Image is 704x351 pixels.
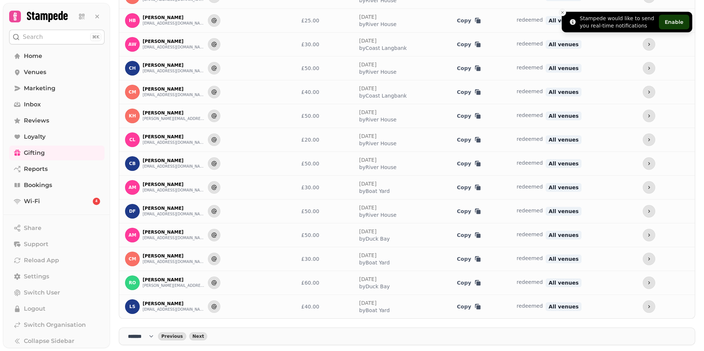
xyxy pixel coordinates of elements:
span: Inbox [24,100,41,109]
button: [EMAIL_ADDRESS][DOMAIN_NAME] [143,92,205,98]
div: £50.00 [301,65,348,72]
span: Support [24,240,48,249]
span: Reload App [24,256,59,265]
button: Copy [457,136,481,143]
p: [PERSON_NAME] [143,301,205,307]
p: [PERSON_NAME] [143,229,205,235]
span: All venues [546,16,582,25]
nav: Pagination [119,328,695,345]
button: Copy [457,208,481,215]
a: [DATE] [359,62,377,67]
button: Send to [208,181,220,194]
a: [DATE] [359,38,377,44]
button: more [643,110,655,122]
span: by Coast Langbank [359,44,407,52]
span: redeemed [517,112,543,118]
button: Collapse Sidebar [9,334,104,348]
p: [PERSON_NAME] [143,205,205,211]
span: HB [129,18,136,23]
span: Settings [24,272,49,281]
span: AM [128,185,136,190]
button: Send to [208,86,220,98]
span: Venues [24,68,46,77]
button: [PERSON_NAME][EMAIL_ADDRESS][DOMAIN_NAME] [143,283,205,289]
button: Support [9,237,104,252]
button: [PERSON_NAME][EMAIL_ADDRESS][DOMAIN_NAME] [143,116,205,122]
span: redeemed [517,184,543,190]
span: Logout [24,304,45,313]
span: redeemed [517,88,543,94]
button: [EMAIL_ADDRESS][DOMAIN_NAME] [143,211,205,217]
div: £30.00 [301,41,348,48]
div: £60.00 [301,279,348,286]
button: Send to [208,253,220,265]
a: [DATE] [359,133,377,139]
span: CL [129,137,135,142]
button: more [643,181,655,194]
button: Copy [457,279,481,286]
span: All venues [546,231,582,240]
button: more [643,229,655,241]
div: ⌘K [90,33,101,41]
a: [DATE] [359,228,377,234]
button: Send to [208,62,220,74]
p: Search [23,33,43,41]
a: Home [9,49,104,63]
span: All venues [546,302,582,311]
span: DF [129,209,136,214]
span: CM [129,256,136,262]
span: CM [129,89,136,95]
button: [EMAIL_ADDRESS][DOMAIN_NAME] [143,259,205,265]
button: Copy [457,160,481,167]
button: Logout [9,301,104,316]
span: redeemed [517,160,543,166]
div: £25.00 [301,17,348,24]
p: [PERSON_NAME] [143,15,205,21]
button: Copy [457,112,481,120]
a: [DATE] [359,109,377,115]
span: Collapse Sidebar [24,337,74,345]
span: CH [129,66,136,71]
a: Marketing [9,81,104,96]
button: Search⌘K [9,30,104,44]
span: Loyalty [24,132,45,141]
span: Switch User [24,288,60,297]
button: Switch User [9,285,104,300]
span: All venues [546,159,582,168]
span: RO [129,280,136,285]
a: Bookings [9,178,104,193]
a: [DATE] [359,300,377,306]
a: Gifting [9,146,104,160]
span: All venues [546,255,582,263]
span: KH [129,113,136,118]
span: Reviews [24,116,49,125]
span: by Boat Yard [359,307,390,314]
button: Send to [208,229,220,241]
button: [EMAIL_ADDRESS][DOMAIN_NAME] [143,140,205,146]
span: Wi-Fi [24,197,40,206]
span: 4 [95,199,98,204]
button: [EMAIL_ADDRESS][DOMAIN_NAME] [143,187,205,193]
span: by Duck Bay [359,235,390,242]
span: All venues [546,207,582,216]
button: [EMAIL_ADDRESS][DOMAIN_NAME] [143,235,205,241]
span: redeemed [517,279,543,285]
button: back [158,332,186,340]
span: redeemed [517,41,543,47]
button: Send to [208,134,220,146]
p: [PERSON_NAME] [143,158,205,164]
p: [PERSON_NAME] [143,62,205,68]
button: Send to [208,110,220,122]
span: redeemed [517,231,543,237]
a: Settings [9,269,104,284]
span: Next [192,334,204,339]
button: Copy [457,41,481,48]
button: [EMAIL_ADDRESS][DOMAIN_NAME] [143,307,205,312]
button: Send to [208,277,220,289]
button: more [643,157,655,170]
button: more [643,253,655,265]
span: Reports [24,165,48,173]
a: Wi-Fi4 [9,194,104,209]
button: Enable [659,15,689,29]
button: Share [9,221,104,235]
